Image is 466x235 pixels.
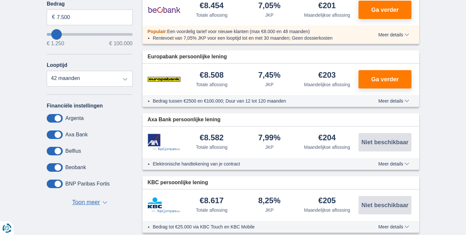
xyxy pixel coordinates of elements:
[148,134,180,151] img: product.pl.alt Axa Bank
[47,41,64,46] span: € 1.250
[361,139,408,145] span: Niet beschikbaar
[103,201,107,204] span: ▼
[65,165,86,170] label: Beobank
[47,62,67,68] label: Looptijd
[148,197,180,213] img: product.pl.alt KBC
[378,32,409,37] span: Meer details
[148,179,208,186] span: KBC persoonlijke lening
[258,2,280,10] div: 7,05%
[200,197,224,206] div: €8.617
[65,181,110,187] label: BNP Paribas Fortis
[265,144,274,150] div: JKP
[318,71,336,80] div: €203
[196,144,227,150] div: Totale aflossing
[265,81,274,88] div: JKP
[196,81,227,88] div: Totale aflossing
[72,198,100,207] span: Toon meer
[258,71,280,80] div: 7,45%
[109,41,132,46] span: € 100.000
[200,71,224,80] div: €8.508
[153,161,355,167] li: Elektronische handtekening van je contract
[265,12,274,18] div: JKP
[304,81,350,88] div: Maandelijkse aflossing
[258,134,280,143] div: 7,99%
[47,33,133,36] input: wantToBorrow
[358,1,411,19] button: Ga verder
[361,202,408,208] span: Niet beschikbaar
[304,207,350,213] div: Maandelijkse aflossing
[318,2,336,10] div: €201
[374,161,414,166] button: Meer details
[52,13,55,21] span: €
[196,207,227,213] div: Totale aflossing
[378,162,409,166] span: Meer details
[167,29,310,34] span: Een voordelig tarief voor nieuwe klanten (max €8.000 en 48 maanden)
[153,224,355,230] li: Bedrag tot €25.000 via KBC Touch en KBC Mobile
[374,98,414,104] button: Meer details
[371,7,399,13] span: Ga verder
[153,35,355,41] li: Rentevoet van 7,05% JKP voor een looptijd tot en met 30 maanden; Geen dossierkosten
[196,12,227,18] div: Totale aflossing
[65,148,81,154] label: Belfius
[47,1,133,7] label: Bedrag
[374,224,414,229] button: Meer details
[142,28,360,35] div: :
[200,134,224,143] div: €8.582
[148,2,180,18] img: product.pl.alt Beobank
[153,98,355,104] li: Bedrag tussen €2500 en €100.000; Duur van 12 tot 120 maanden
[318,134,336,143] div: €204
[200,2,224,10] div: €8.454
[318,197,336,206] div: €205
[47,103,103,109] label: Financiële instellingen
[378,225,409,229] span: Meer details
[358,196,411,214] button: Niet beschikbaar
[358,133,411,151] button: Niet beschikbaar
[148,116,221,124] span: Axa Bank persoonlijke lening
[65,132,88,138] label: Axa Bank
[265,207,274,213] div: JKP
[358,70,411,88] button: Ga verder
[148,71,180,88] img: product.pl.alt Europabank
[374,32,414,37] button: Meer details
[70,198,109,207] button: Toon meer ▼
[65,115,84,121] label: Argenta
[304,12,350,18] div: Maandelijkse aflossing
[148,29,166,34] span: Populair
[148,53,227,61] span: Europabank persoonlijke lening
[378,99,409,103] span: Meer details
[304,144,350,150] div: Maandelijkse aflossing
[371,76,399,82] span: Ga verder
[258,197,280,206] div: 8,25%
